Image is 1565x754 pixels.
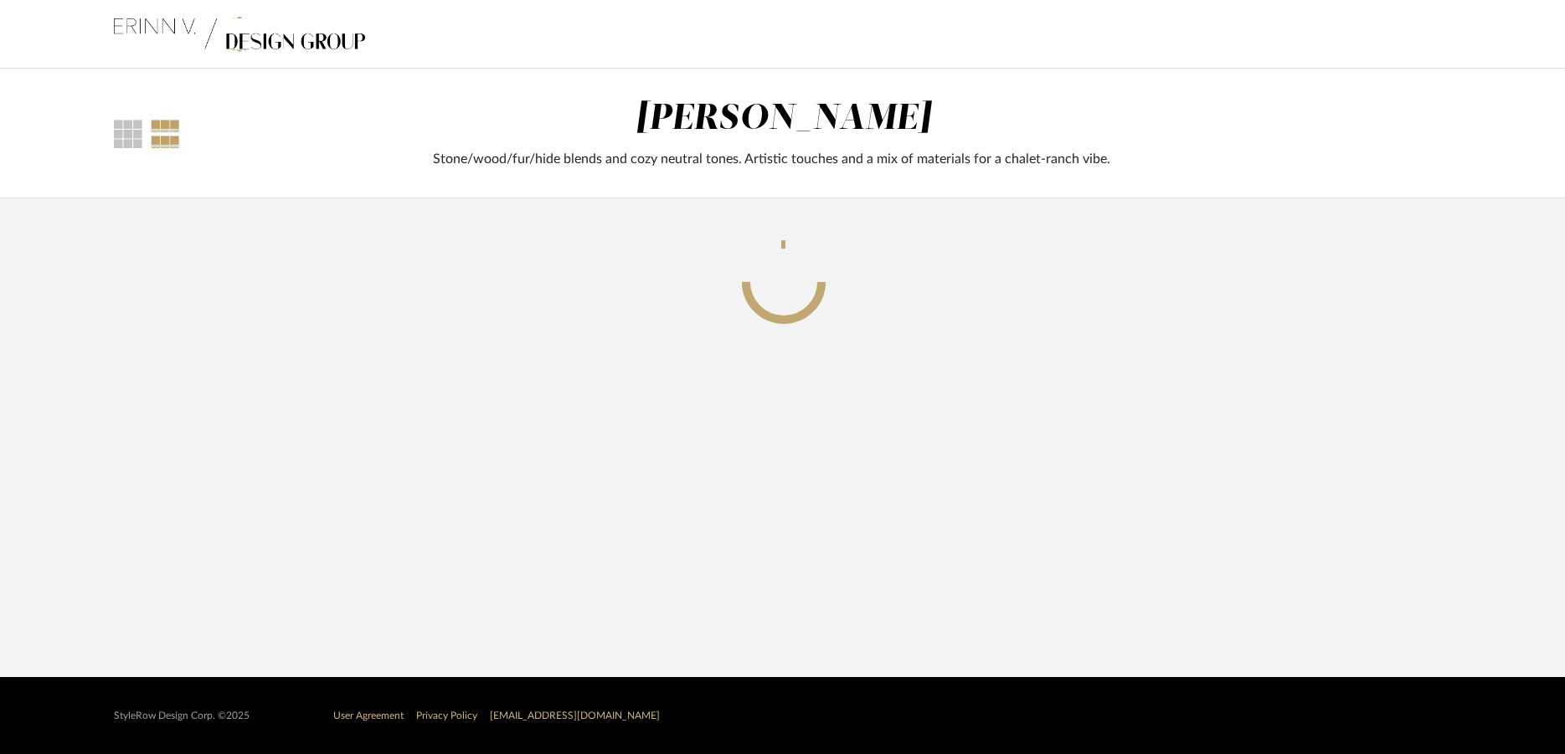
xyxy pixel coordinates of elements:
[114,1,365,68] img: 009e7e54-7d1d-41c0-aaf6-5afb68194caf.png
[114,710,250,722] div: StyleRow Design Corp. ©2025
[333,710,404,721] a: User Agreement
[636,101,932,136] div: [PERSON_NAME]
[490,710,660,721] a: [EMAIL_ADDRESS][DOMAIN_NAME]
[341,149,1202,169] div: Stone/wood/fur/hide blends and cozy neutral tones. Artistic touches and a mix of materials for a ...
[416,710,477,721] a: Privacy Policy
